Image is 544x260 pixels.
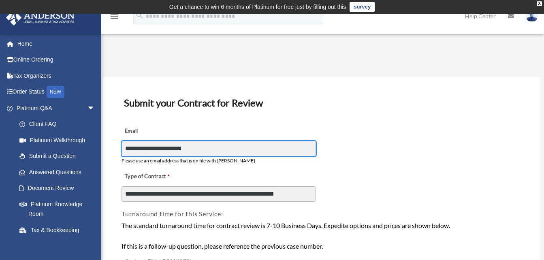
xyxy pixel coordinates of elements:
[526,10,538,22] img: User Pic
[11,196,107,222] a: Platinum Knowledge Room
[121,94,523,111] h3: Submit your Contract for Review
[109,11,119,21] i: menu
[11,180,103,196] a: Document Review
[169,2,346,12] div: Get a chance to win 6 months of Platinum for free just by filling out this
[4,10,77,26] img: Anderson Advisors Platinum Portal
[122,210,223,217] span: Turnaround time for this Service:
[11,116,107,132] a: Client FAQ
[122,158,255,164] span: Please use an email address that is on file with [PERSON_NAME]
[6,68,107,84] a: Tax Organizers
[122,220,522,251] div: The standard turnaround time for contract review is 7-10 Business Days. Expedite options and pric...
[11,132,107,148] a: Platinum Walkthrough
[537,1,542,6] div: close
[87,100,103,117] span: arrow_drop_down
[122,126,203,137] label: Email
[11,164,107,180] a: Answered Questions
[6,100,107,116] a: Platinum Q&Aarrow_drop_down
[122,171,203,183] label: Type of Contract
[350,2,375,12] a: survey
[6,36,107,52] a: Home
[6,84,107,100] a: Order StatusNEW
[135,11,144,20] i: search
[11,222,107,248] a: Tax & Bookkeeping Packages
[6,52,107,68] a: Online Ordering
[109,14,119,21] a: menu
[11,148,107,164] a: Submit a Question
[47,86,64,98] div: NEW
